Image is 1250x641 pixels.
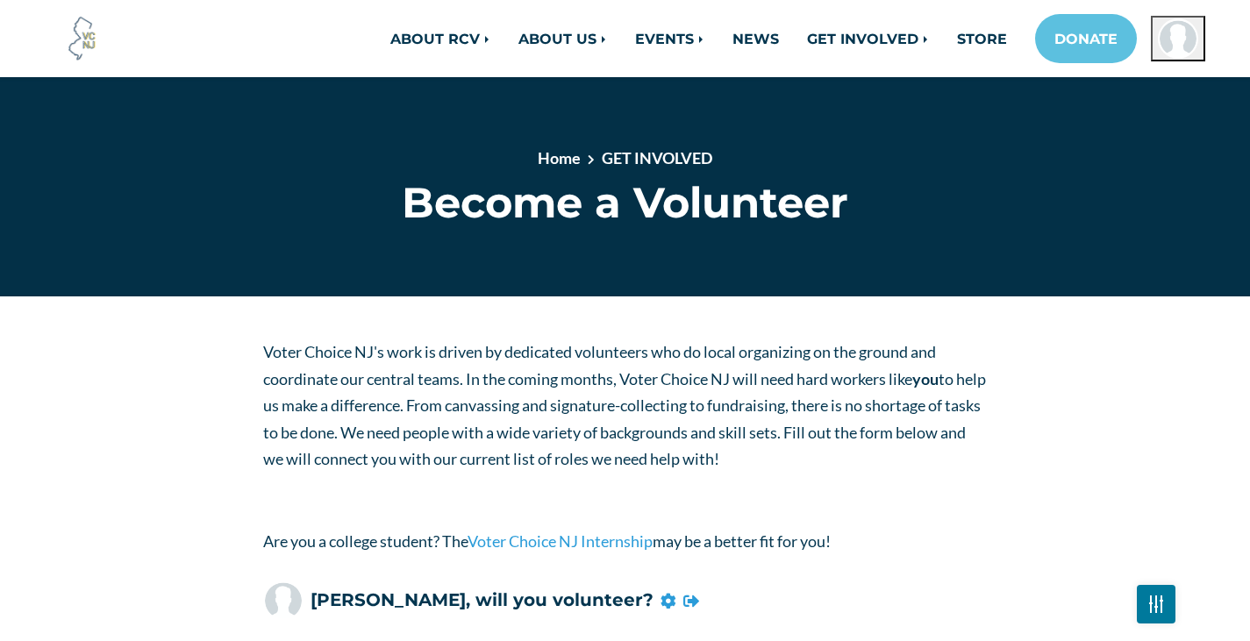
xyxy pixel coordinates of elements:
[1158,18,1198,59] img: Boris Kofman
[1035,14,1137,63] a: DONATE
[263,338,987,473] p: Voter Choice NJ's work is driven by dedicated volunteers who do local organizing on the ground an...
[538,148,581,167] a: Home
[504,21,621,56] a: ABOUT US
[376,21,504,56] a: ABOUT RCV
[325,146,924,177] nav: breadcrumb
[602,148,712,167] a: GET INVOLVED
[263,580,304,621] img: Boris Kofman
[468,531,653,551] a: Voter Choice NJ Internship
[1151,16,1205,61] button: Open profile menu for Boris Kofman
[59,15,106,62] img: Voter Choice NJ
[263,528,987,555] p: Are you a college student? The may be a better fit for you!
[621,21,718,56] a: EVENTS
[311,590,654,611] h5: [PERSON_NAME], will you volunteer?
[793,21,943,56] a: GET INVOLVED
[718,21,793,56] a: NEWS
[912,369,939,388] strong: you
[264,14,1205,63] nav: Main navigation
[1149,600,1163,608] img: Fader
[943,21,1021,56] a: STORE
[263,177,987,228] h1: Become a Volunteer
